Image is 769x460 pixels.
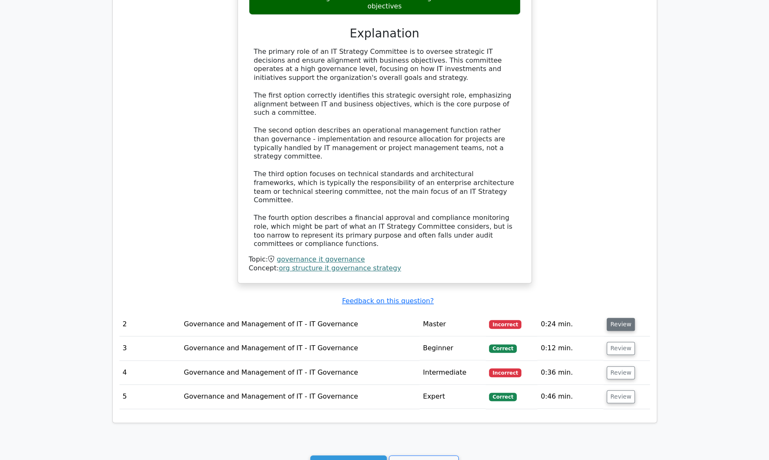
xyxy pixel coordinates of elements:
td: Expert [420,385,486,409]
div: Concept: [249,264,521,273]
span: Correct [489,393,516,401]
div: Topic: [249,255,521,264]
td: 5 [119,385,181,409]
a: governance it governance [277,255,365,263]
a: Feedback on this question? [342,297,433,305]
span: Incorrect [489,320,521,328]
a: org structure it governance strategy [279,264,401,272]
button: Review [607,366,635,379]
td: 0:12 min. [537,336,603,360]
td: 0:46 min. [537,385,603,409]
td: Governance and Management of IT - IT Governance [180,312,420,336]
td: Governance and Management of IT - IT Governance [180,361,420,385]
span: Incorrect [489,368,521,377]
button: Review [607,390,635,403]
td: 0:24 min. [537,312,603,336]
td: 4 [119,361,181,385]
td: 3 [119,336,181,360]
button: Review [607,318,635,331]
td: Beginner [420,336,486,360]
td: Governance and Management of IT - IT Governance [180,385,420,409]
button: Review [607,342,635,355]
td: 2 [119,312,181,336]
td: Governance and Management of IT - IT Governance [180,336,420,360]
td: Intermediate [420,361,486,385]
div: The primary role of an IT Strategy Committee is to oversee strategic IT decisions and ensure alig... [254,48,515,249]
td: 0:36 min. [537,361,603,385]
span: Correct [489,344,516,353]
td: Master [420,312,486,336]
h3: Explanation [254,26,515,41]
